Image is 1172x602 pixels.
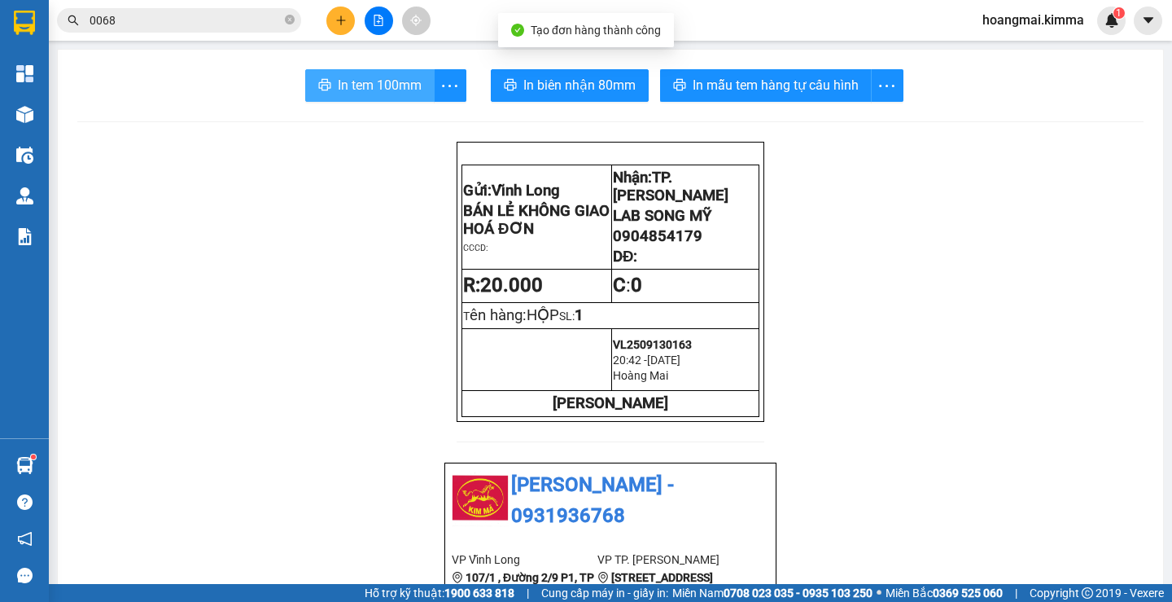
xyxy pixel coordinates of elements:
[14,14,94,53] div: Vĩnh Long
[434,69,466,102] button: more
[285,13,295,29] span: close-circle
[463,202,610,238] span: BÁN LẺ KHÔNG GIAO HOÁ ĐƠN
[452,571,594,602] b: 107/1 , Đường 2/9 P1, TP Vĩnh Long
[1141,13,1156,28] span: caret-down
[527,584,529,602] span: |
[597,571,713,602] b: [STREET_ADDRESS][PERSON_NAME]
[365,584,514,602] span: Hỗ trợ kỹ thuật:
[553,394,668,412] strong: [PERSON_NAME]
[14,53,94,131] div: BÁN LẺ KHÔNG GIAO HOÁ ĐƠN
[402,7,431,35] button: aim
[338,75,422,95] span: In tem 100mm
[463,182,560,200] span: Gửi:
[410,15,422,26] span: aim
[1104,13,1119,28] img: icon-new-feature
[672,584,872,602] span: Miền Nam
[933,587,1003,600] strong: 0369 525 060
[106,15,145,33] span: Nhận:
[463,340,504,380] img: logo
[16,228,33,245] img: solution-icon
[16,457,33,474] img: warehouse-icon
[631,274,642,297] span: 0
[17,494,33,510] span: question-circle
[504,78,517,94] span: printer
[886,584,1003,602] span: Miền Bắc
[452,470,769,531] li: [PERSON_NAME] - 0931936768
[613,227,702,245] span: 0904854179
[597,551,743,569] li: VP TP. [PERSON_NAME]
[335,15,347,26] span: plus
[541,584,668,602] span: Cung cấp máy in - giấy in:
[1134,7,1162,35] button: caret-down
[14,15,39,33] span: Gửi:
[872,76,903,96] span: more
[613,338,692,351] span: VL2509130163
[17,531,33,547] span: notification
[31,455,36,459] sup: 1
[969,10,1097,30] span: hoangmai.kimma
[613,169,728,204] span: TP. [PERSON_NAME]
[613,354,647,367] span: 20:42 -
[491,69,649,102] button: printerIn biên nhận 80mm
[16,106,33,123] img: warehouse-icon
[492,182,560,200] span: Vĩnh Long
[470,306,559,324] span: ên hàng:
[1082,587,1093,599] span: copyright
[14,11,35,35] img: logo-vxr
[373,15,384,26] span: file-add
[106,73,236,95] div: 0961964099
[613,169,728,204] span: Nhận:
[871,69,903,102] button: more
[463,310,559,323] span: T
[16,65,33,82] img: dashboard-icon
[452,551,597,569] li: VP Vĩnh Long
[613,248,637,266] span: DĐ:
[318,78,331,94] span: printer
[523,75,636,95] span: In biên nhận 80mm
[613,207,711,225] span: LAB SONG MỸ
[365,7,393,35] button: file-add
[326,7,355,35] button: plus
[527,306,559,324] span: HỘP
[444,587,514,600] strong: 1900 633 818
[16,147,33,164] img: warehouse-icon
[613,274,626,297] strong: C
[531,24,661,37] span: Tạo đơn hàng thành công
[305,69,435,102] button: printerIn tem 100mm
[452,572,463,583] span: environment
[1116,7,1122,19] span: 1
[285,15,295,24] span: close-circle
[559,310,575,323] span: SL:
[673,78,686,94] span: printer
[693,75,859,95] span: In mẫu tem hàng tự cấu hình
[660,69,872,102] button: printerIn mẫu tem hàng tự cấu hình
[463,243,488,253] span: CCCD:
[647,354,680,367] span: [DATE]
[452,470,509,527] img: logo.jpg
[106,14,236,53] div: TP. [PERSON_NAME]
[724,587,872,600] strong: 0708 023 035 - 0935 103 250
[575,306,584,324] span: 1
[613,274,642,297] span: :
[1015,584,1017,602] span: |
[90,11,282,29] input: Tìm tên, số ĐT hoặc mã đơn
[613,369,668,382] span: Hoàng Mai
[68,15,79,26] span: search
[1113,7,1125,19] sup: 1
[106,53,236,73] div: CHÍNH
[597,572,609,583] span: environment
[511,24,524,37] span: check-circle
[435,76,466,96] span: more
[16,187,33,204] img: warehouse-icon
[877,590,881,596] span: ⚪️
[17,568,33,583] span: message
[463,274,543,297] strong: R:
[480,274,543,297] span: 20.000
